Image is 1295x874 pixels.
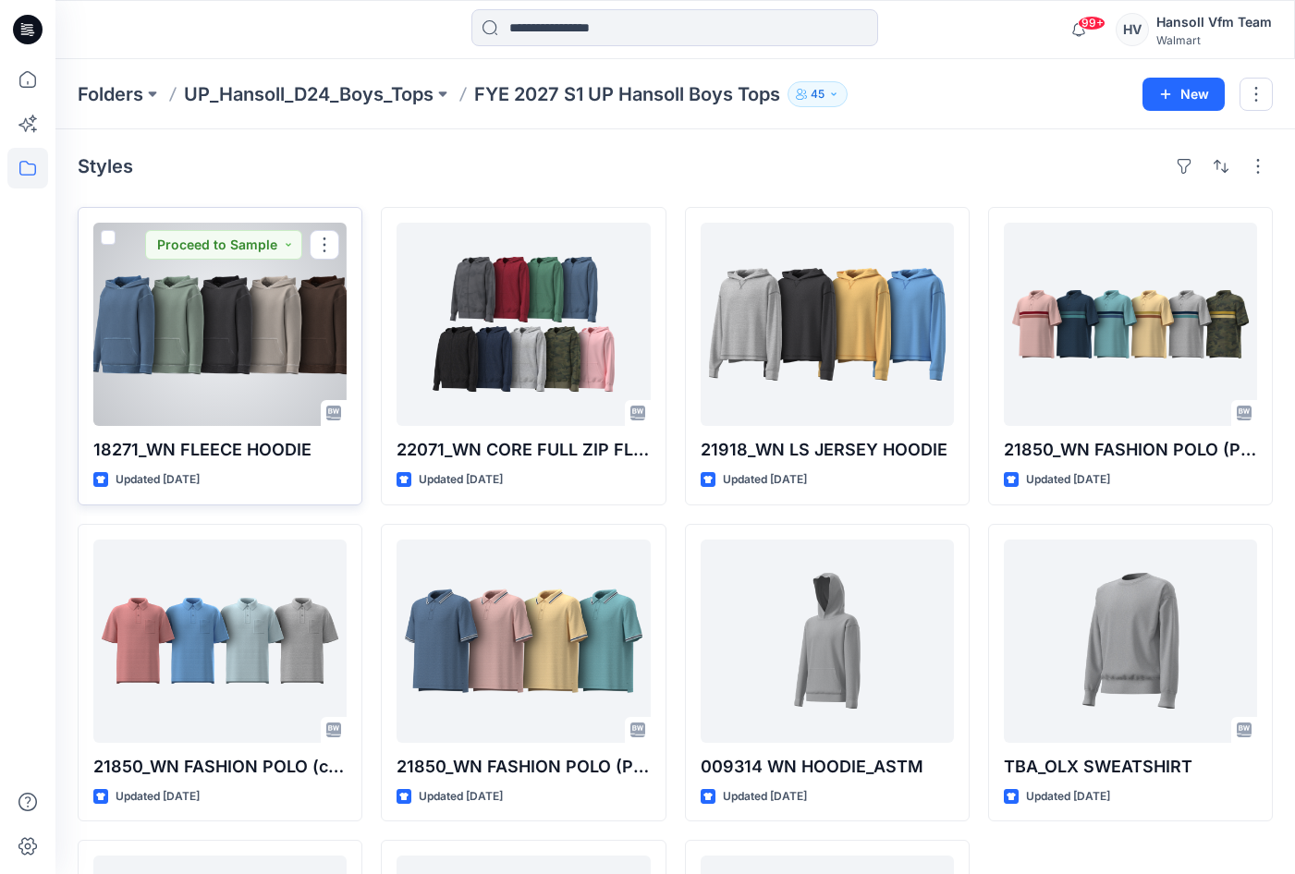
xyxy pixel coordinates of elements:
p: FYE 2027 S1 UP Hansoll Boys Tops [474,81,780,107]
p: 21918_WN LS JERSEY HOODIE [701,437,954,463]
div: Walmart [1156,33,1272,47]
p: 45 [811,84,825,104]
a: 22071_WN CORE FULL ZIP FLEECE HOODIE [397,223,650,426]
button: 45 [788,81,848,107]
a: TBA_OLX SWEATSHIRT [1004,540,1257,743]
p: Updated [DATE] [116,787,200,807]
p: Updated [DATE] [1026,787,1110,807]
a: 21850_WN FASHION POLO (Print opt.) [1004,223,1257,426]
p: 21850_WN FASHION POLO (Print opt.) [1004,437,1257,463]
a: 21850_WN FASHION POLO (Pique opt.) [397,540,650,743]
p: Updated [DATE] [1026,470,1110,490]
p: TBA_OLX SWEATSHIRT [1004,754,1257,780]
a: 009314 WN HOODIE_ASTM [701,540,954,743]
p: 21850_WN FASHION POLO (chest pkt.) [93,754,347,780]
h4: Styles [78,155,133,177]
div: Hansoll Vfm Team [1156,11,1272,33]
p: Updated [DATE] [116,470,200,490]
button: New [1142,78,1225,111]
p: Updated [DATE] [419,470,503,490]
a: UP_Hansoll_D24_Boys_Tops [184,81,434,107]
p: Updated [DATE] [723,470,807,490]
div: HV [1116,13,1149,46]
p: 18271_WN FLEECE HOODIE [93,437,347,463]
a: 18271_WN FLEECE HOODIE [93,223,347,426]
a: 21918_WN LS JERSEY HOODIE [701,223,954,426]
span: 99+ [1078,16,1106,30]
p: Updated [DATE] [723,787,807,807]
p: 22071_WN CORE FULL ZIP FLEECE HOODIE [397,437,650,463]
p: Updated [DATE] [419,787,503,807]
a: 21850_WN FASHION POLO (chest pkt.) [93,540,347,743]
p: 21850_WN FASHION POLO (Pique opt.) [397,754,650,780]
p: 009314 WN HOODIE_ASTM [701,754,954,780]
a: Folders [78,81,143,107]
